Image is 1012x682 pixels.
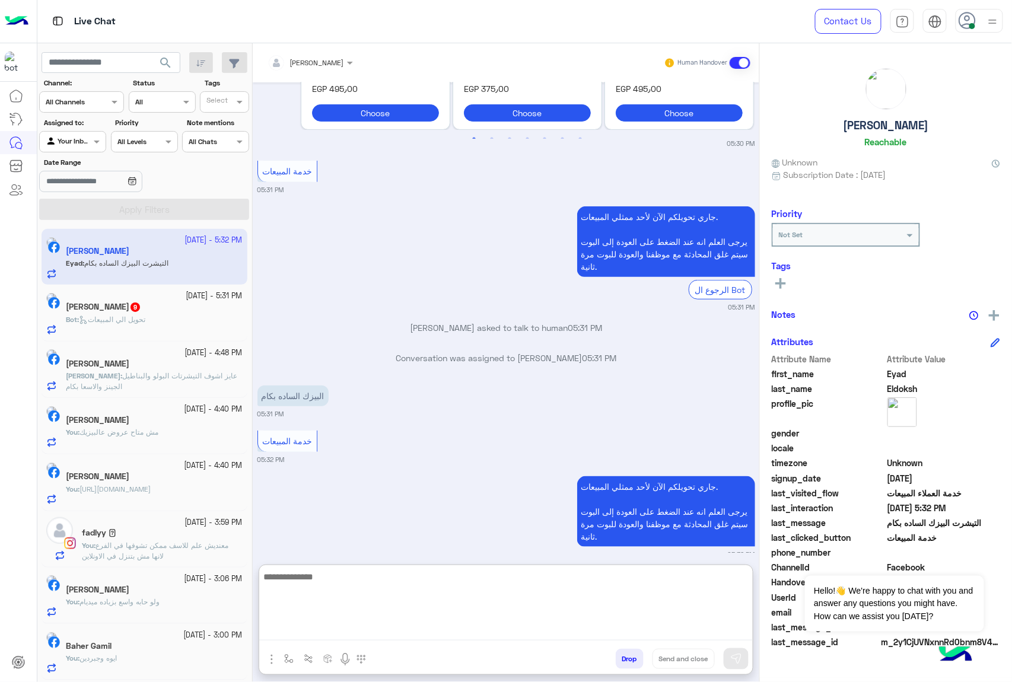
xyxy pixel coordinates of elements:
[79,428,158,436] span: مش متاح عروض عالبيزيك
[935,635,976,676] img: hulul-logo.png
[989,310,1000,321] img: add
[79,315,145,324] span: تحويل الي المبيعات
[896,15,909,28] img: tab
[887,383,1001,395] span: Eldoksh
[677,58,727,68] small: Human Handover
[772,442,885,454] span: locale
[866,69,906,109] img: picture
[46,406,57,417] img: picture
[969,311,979,320] img: notes
[772,353,885,365] span: Attribute Name
[66,315,79,324] b: :
[185,517,243,528] small: [DATE] - 3:59 PM
[79,654,117,662] span: ايوه وجبردين
[357,655,366,664] img: make a call
[82,541,94,550] span: You
[46,293,57,304] img: picture
[82,528,116,538] h5: fadlyy 𖤍
[772,427,885,439] span: gender
[66,597,78,606] span: You
[653,649,715,669] button: Send and close
[784,168,886,181] span: Subscription Date : [DATE]
[772,546,885,559] span: phone_number
[66,585,129,595] h5: Sherif Hamdy
[66,371,122,380] b: :
[304,654,313,664] img: Trigger scenario
[887,487,1001,499] span: خدمة العملاء المبيعات
[262,166,312,176] span: خدمة المبيعات
[46,632,57,643] img: picture
[46,517,73,544] img: defaultAdmin.png
[772,561,885,573] span: ChannelId
[887,457,1001,469] span: Unknown
[184,573,243,585] small: [DATE] - 3:06 PM
[557,133,569,145] button: 6 of 3
[185,348,243,359] small: [DATE] - 4:48 PM
[772,397,885,425] span: profile_pic
[79,597,160,606] span: ولو حابه واسع بزياده ميديام
[772,576,885,588] span: HandoverOn
[772,591,885,604] span: UserId
[299,649,319,668] button: Trigger scenario
[66,371,120,380] span: [PERSON_NAME]
[279,649,299,668] button: select flow
[66,471,129,482] h5: Karim Magdy
[887,517,1001,529] span: التيشرت البيزك الساده بكام
[772,457,885,469] span: timezone
[39,199,249,220] button: Apply Filters
[772,368,885,380] span: first_name
[772,260,1000,271] h6: Tags
[66,302,141,312] h5: Nada Omran
[772,636,879,648] span: last_message_id
[257,185,284,195] small: 05:31 PM
[257,455,285,464] small: 05:32 PM
[319,649,338,668] button: create order
[48,467,60,479] img: Facebook
[115,117,176,128] label: Priority
[730,653,742,665] img: send message
[186,291,243,302] small: [DATE] - 5:31 PM
[577,206,755,277] p: 21/9/2025, 5:31 PM
[772,156,818,168] span: Unknown
[887,546,1001,559] span: null
[865,136,907,147] h6: Reachable
[46,349,57,360] img: picture
[48,353,60,365] img: Facebook
[46,575,57,586] img: picture
[66,415,129,425] h5: Heba Ebyed
[464,104,591,122] button: Choose
[539,133,551,145] button: 5 of 3
[5,52,26,73] img: 713415422032625
[257,385,329,406] p: 21/9/2025, 5:31 PM
[184,460,243,471] small: [DATE] - 4:40 PM
[187,117,248,128] label: Note mentions
[985,14,1000,29] img: profile
[616,82,743,95] span: EGP 495٫00
[486,133,498,145] button: 2 of 3
[772,472,885,485] span: signup_date
[689,280,752,299] div: الرجوع ال Bot
[66,371,237,391] span: عايز اشوف التيشرتات البولو والبناطيل الجينز والاسعا بكام
[887,472,1001,485] span: 2024-11-14T19:09:24.372Z
[79,485,151,493] span: https://eagle.com.eg/
[577,476,755,547] p: 21/9/2025, 5:32 PM
[151,52,180,78] button: search
[48,579,60,591] img: Facebook
[772,517,885,529] span: last_message
[44,117,105,128] label: Assigned to:
[772,208,803,219] h6: Priority
[66,359,129,369] h5: Omar Tamer
[728,302,755,312] small: 05:31 PM
[887,442,1001,454] span: null
[66,485,78,493] span: You
[205,95,228,109] div: Select
[815,9,881,34] a: Contact Us
[131,302,140,312] span: 9
[44,157,177,168] label: Date Range
[928,15,942,28] img: tab
[66,428,78,436] span: You
[727,139,755,148] small: 05:30 PM
[44,78,123,88] label: Channel:
[887,427,1001,439] span: null
[158,56,173,70] span: search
